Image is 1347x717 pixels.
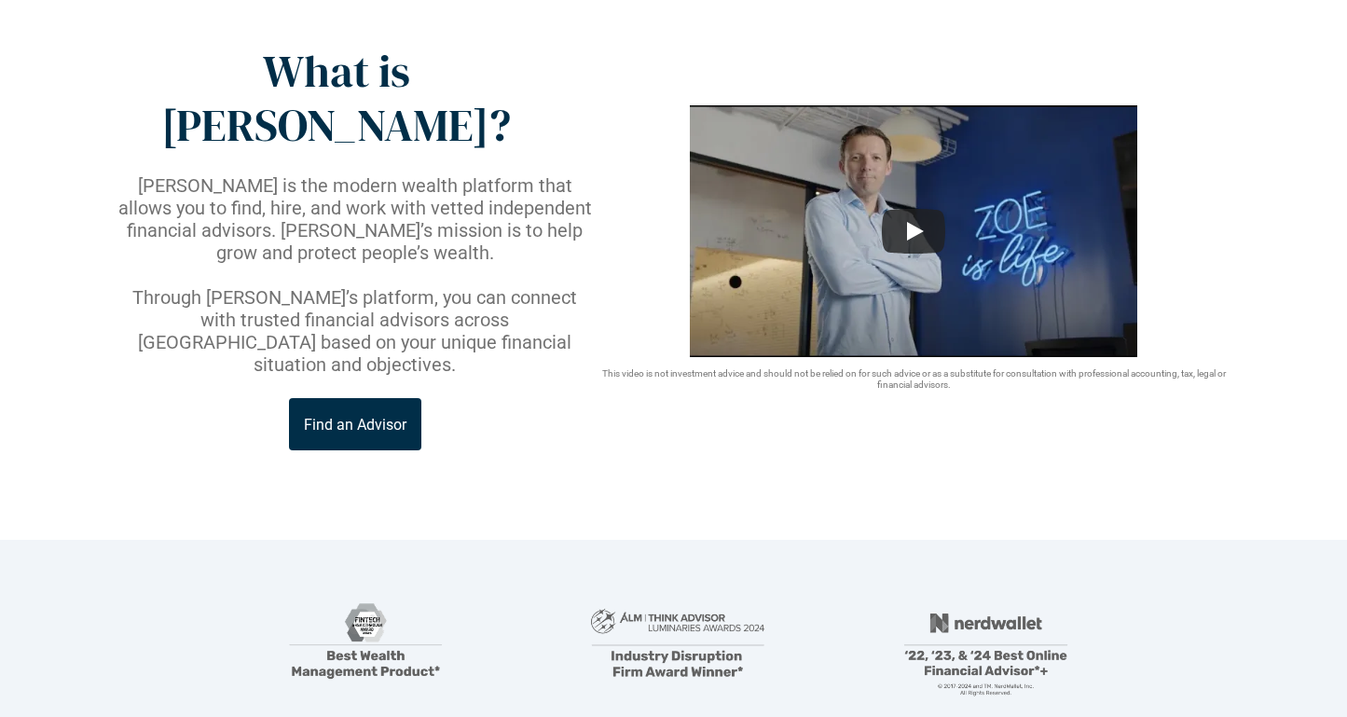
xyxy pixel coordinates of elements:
button: Play [882,209,945,254]
p: Through [PERSON_NAME]’s platform, you can connect with trusted financial advisors across [GEOGRAP... [115,286,596,376]
p: This video is not investment advice and should not be relied on for such advice or as a substitut... [596,368,1233,391]
p: [PERSON_NAME] is the modern wealth platform that allows you to find, hire, and work with vetted i... [115,174,596,264]
p: Find an Advisor [304,416,406,434]
p: What is [PERSON_NAME]? [115,45,557,152]
img: sddefault.webp [690,105,1137,357]
a: Find an Advisor [289,398,421,450]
